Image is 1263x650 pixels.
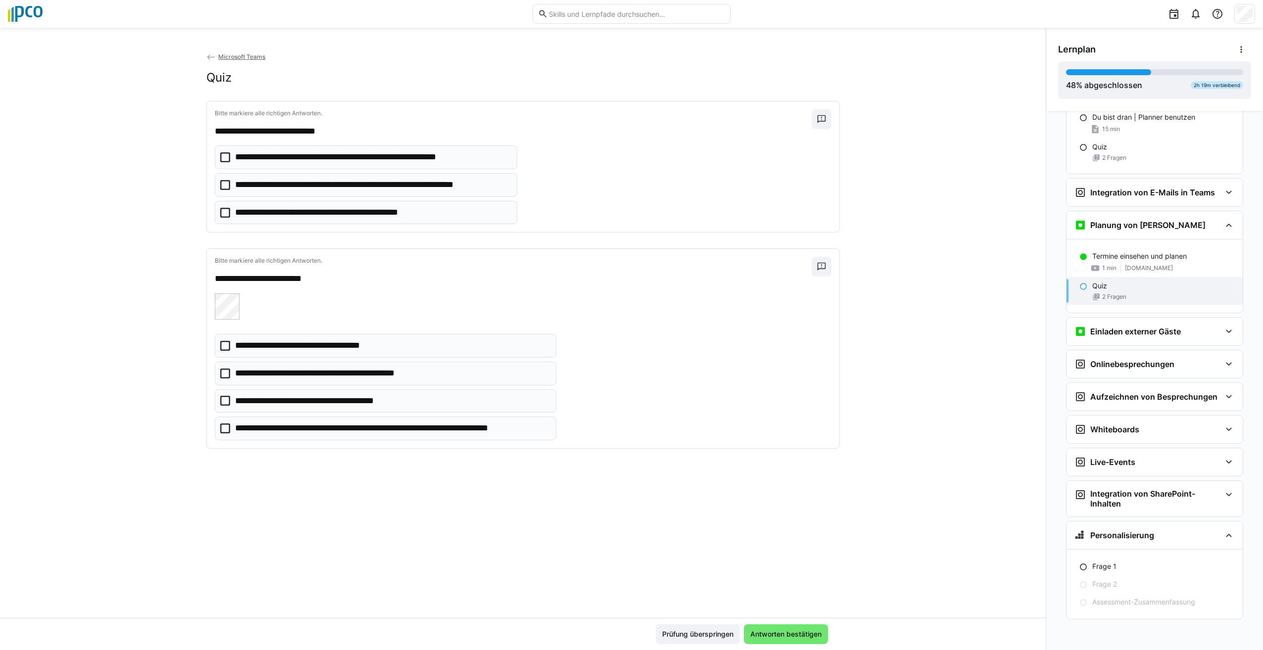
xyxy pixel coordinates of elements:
[661,629,735,639] span: Prüfung überspringen
[1066,79,1142,91] div: % abgeschlossen
[1090,359,1174,369] h3: Onlinebesprechungen
[1090,392,1217,402] h3: Aufzeichnen von Besprechungen
[749,629,823,639] span: Antworten bestätigen
[1058,44,1096,55] span: Lernplan
[1090,530,1154,540] h3: Personalisierung
[1102,293,1126,301] span: 2 Fragen
[215,257,812,265] p: Bitte markiere alle richtigen Antworten.
[1090,457,1135,467] h3: Live-Events
[1191,81,1243,89] div: 2h 19m verbleibend
[1090,220,1206,230] h3: Planung von [PERSON_NAME]
[206,53,266,60] a: Microsoft Teams
[1092,281,1107,291] p: Quiz
[1090,326,1181,336] h3: Einladen externer Gäste
[1102,264,1117,272] span: 1 min
[1102,154,1126,162] span: 2 Fragen
[744,624,828,644] button: Antworten bestätigen
[1090,187,1215,197] h3: Integration von E-Mails in Teams
[1090,489,1221,509] h3: Integration von SharePoint-Inhalten
[1092,142,1107,152] p: Quiz
[1090,424,1139,434] h3: Whiteboards
[1092,597,1195,607] p: Assessment-Zusammenfassung
[1092,251,1187,261] p: Termine einsehen und planen
[1092,112,1195,122] p: Du bist dran | Planner benutzen
[215,109,812,117] p: Bitte markiere alle richtigen Antworten.
[1125,264,1173,272] span: [DOMAIN_NAME]
[1092,561,1117,571] p: Frage 1
[206,70,232,85] h2: Quiz
[1092,579,1117,589] p: Frage 2
[1066,80,1076,90] span: 48
[218,53,265,60] span: Microsoft Teams
[656,624,740,644] button: Prüfung überspringen
[548,9,725,18] input: Skills und Lernpfade durchsuchen…
[1102,125,1120,133] span: 15 min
